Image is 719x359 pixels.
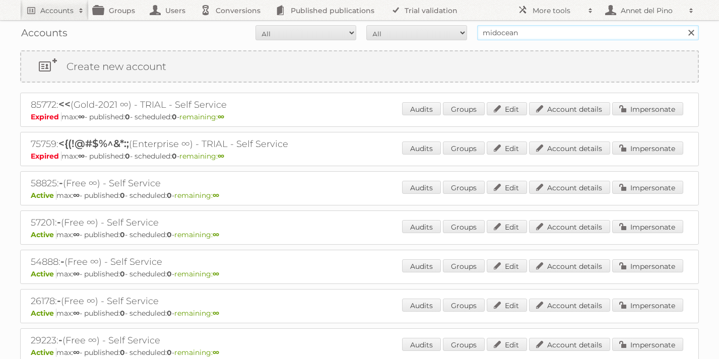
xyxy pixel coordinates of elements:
span: remaining: [179,152,224,161]
strong: 0 [120,230,125,239]
a: Edit [487,102,527,115]
h2: More tools [533,6,583,16]
span: - [57,216,61,228]
a: Edit [487,338,527,351]
h2: Annet del Pino [618,6,684,16]
a: Edit [487,299,527,312]
a: Account details [529,181,610,194]
h2: 26178: (Free ∞) - Self Service [31,295,383,308]
span: Active [31,191,56,200]
a: Account details [529,220,610,233]
strong: ∞ [213,348,219,357]
strong: 0 [125,152,130,161]
h2: 75759: (Enterprise ∞) - TRIAL - Self Service [31,137,383,151]
a: Groups [443,220,485,233]
h2: 58825: (Free ∞) - Self Service [31,177,383,190]
h2: 57201: (Free ∞) - Self Service [31,216,383,229]
p: max: - published: - scheduled: - [31,309,688,318]
strong: ∞ [78,152,85,161]
strong: 0 [120,191,125,200]
a: Audits [402,102,441,115]
a: Create new account [21,51,698,82]
strong: 0 [167,348,172,357]
strong: ∞ [78,112,85,121]
p: max: - published: - scheduled: - [31,112,688,121]
a: Groups [443,141,485,155]
strong: ∞ [73,309,80,318]
span: - [59,177,63,189]
strong: ∞ [73,348,80,357]
a: Edit [487,220,527,233]
a: Audits [402,338,441,351]
a: Impersonate [612,338,683,351]
p: max: - published: - scheduled: - [31,269,688,278]
strong: 0 [120,309,125,318]
span: << [58,98,71,110]
strong: ∞ [213,191,219,200]
a: Audits [402,299,441,312]
span: <{(!@#$%^&*:; [58,137,129,150]
a: Impersonate [612,181,683,194]
a: Groups [443,299,485,312]
strong: 0 [120,348,125,357]
strong: 0 [167,269,172,278]
strong: 0 [167,309,172,318]
a: Audits [402,181,441,194]
h2: 54888: (Free ∞) - Self Service [31,255,383,268]
strong: ∞ [213,309,219,318]
span: Active [31,269,56,278]
a: Account details [529,141,610,155]
p: max: - published: - scheduled: - [31,152,688,161]
a: Groups [443,181,485,194]
strong: 0 [172,152,177,161]
a: Account details [529,299,610,312]
a: Groups [443,338,485,351]
strong: ∞ [218,112,224,121]
a: Impersonate [612,299,683,312]
span: Expired [31,112,61,121]
span: remaining: [174,191,219,200]
strong: ∞ [73,269,80,278]
a: Account details [529,338,610,351]
span: remaining: [174,230,219,239]
a: Impersonate [612,102,683,115]
strong: ∞ [73,191,80,200]
span: remaining: [174,309,219,318]
h2: 85772: (Gold-2021 ∞) - TRIAL - Self Service [31,98,383,111]
a: Groups [443,259,485,272]
span: Active [31,230,56,239]
a: Edit [487,259,527,272]
strong: ∞ [73,230,80,239]
a: Audits [402,141,441,155]
span: remaining: [174,269,219,278]
a: Impersonate [612,259,683,272]
a: Impersonate [612,141,683,155]
p: max: - published: - scheduled: - [31,348,688,357]
a: Groups [443,102,485,115]
strong: 0 [172,112,177,121]
h2: Accounts [40,6,74,16]
strong: 0 [167,191,172,200]
span: - [58,334,62,346]
p: max: - published: - scheduled: - [31,230,688,239]
p: max: - published: - scheduled: - [31,191,688,200]
span: remaining: [179,112,224,121]
a: Account details [529,259,610,272]
a: Edit [487,181,527,194]
strong: ∞ [213,230,219,239]
strong: ∞ [218,152,224,161]
span: - [57,295,61,307]
a: Account details [529,102,610,115]
a: Edit [487,141,527,155]
strong: 0 [125,112,130,121]
strong: ∞ [213,269,219,278]
span: Active [31,309,56,318]
span: Active [31,348,56,357]
a: Audits [402,220,441,233]
span: - [60,255,64,267]
strong: 0 [120,269,125,278]
h2: 29223: (Free ∞) - Self Service [31,334,383,347]
span: remaining: [174,348,219,357]
a: Impersonate [612,220,683,233]
span: Expired [31,152,61,161]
